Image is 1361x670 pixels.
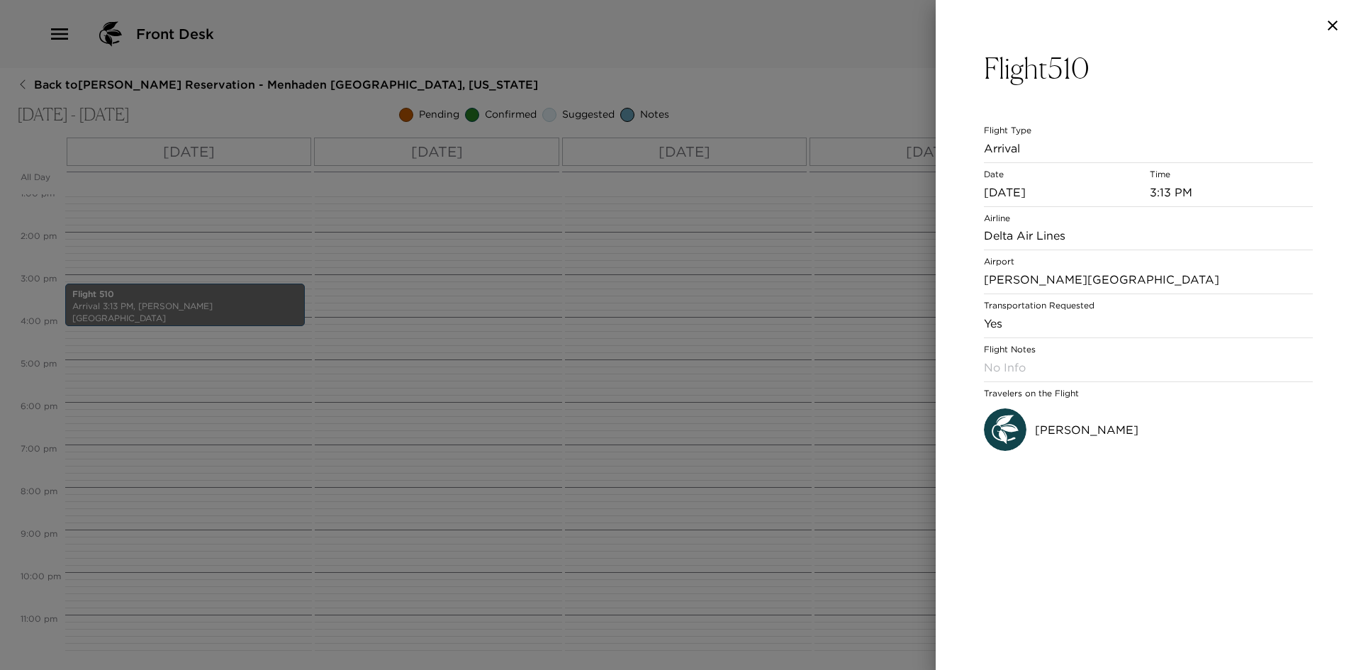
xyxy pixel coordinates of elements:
span: Time [1150,169,1313,181]
h3: Flight 510 [984,51,1313,85]
p: Delta Air Lines [984,227,1313,244]
span: Flight Type [984,125,1313,137]
p: [PERSON_NAME][GEOGRAPHIC_DATA] [984,271,1313,288]
span: Travelers on the Flight [984,388,1313,400]
p: No Info [984,359,1313,376]
span: Airport [984,256,1313,268]
span: Transportation Requested [984,300,1313,312]
p: [DATE] [984,184,1147,201]
p: Yes [984,315,1313,332]
span: Date [984,169,1147,181]
p: 3:13 PM [1150,184,1313,201]
span: Flight Notes [984,344,1313,356]
img: avatar.4afec266560d411620d96f9f038fe73f.svg [984,408,1026,451]
span: Airline [984,213,1313,225]
p: [PERSON_NAME] [1035,421,1138,438]
p: Arrival [984,140,1313,157]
